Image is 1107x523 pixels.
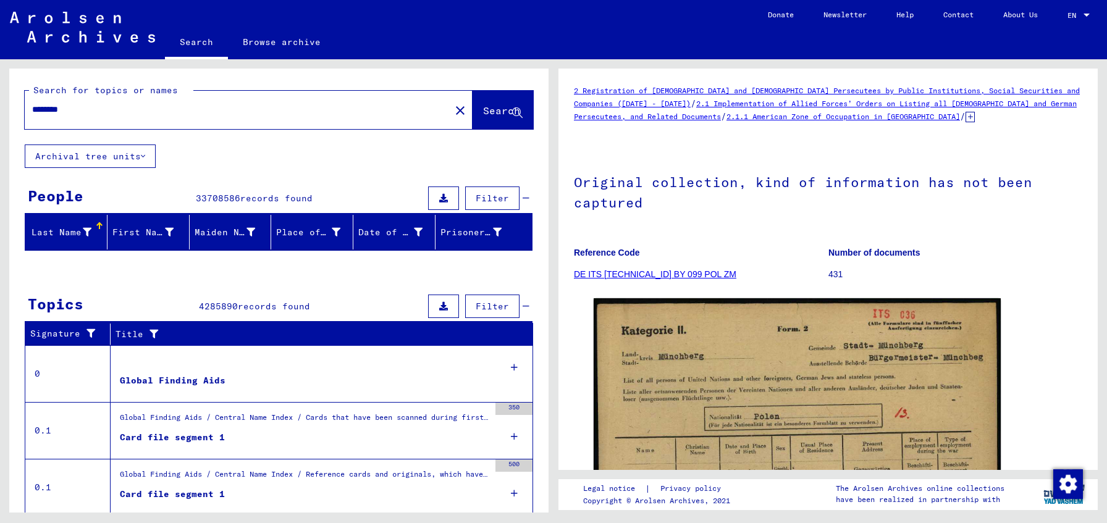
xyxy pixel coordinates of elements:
a: Browse archive [228,27,335,57]
div: Prisoner # [440,222,517,242]
td: 0.1 [25,402,111,459]
span: / [960,111,966,122]
button: Filter [465,295,520,318]
p: The Arolsen Archives online collections [836,483,1004,494]
span: / [691,98,696,109]
div: Place of Birth [276,226,340,239]
mat-label: Search for topics or names [33,85,178,96]
p: 431 [828,268,1082,281]
div: Global Finding Aids / Central Name Index / Reference cards and originals, which have been discove... [120,469,489,486]
a: Privacy policy [650,482,736,495]
span: / [721,111,726,122]
p: have been realized in partnership with [836,494,1004,505]
div: Global Finding Aids / Central Name Index / Cards that have been scanned during first sequential m... [120,412,489,429]
h1: Original collection, kind of information has not been captured [574,154,1082,228]
div: Last Name [30,226,91,239]
span: 4285890 [199,301,238,312]
mat-header-cell: Maiden Name [190,215,272,249]
a: Legal notice [583,482,645,495]
span: records found [240,193,313,204]
mat-header-cell: Place of Birth [271,215,353,249]
span: Filter [476,193,509,204]
mat-icon: close [453,103,468,118]
div: Maiden Name [195,222,271,242]
img: Change consent [1053,469,1083,499]
mat-header-cell: Prisoner # [436,215,532,249]
button: Clear [448,98,473,122]
div: Card file segment 1 [120,488,225,501]
button: Search [473,91,533,129]
button: Archival tree units [25,144,156,168]
a: Search [165,27,228,59]
span: EN [1067,11,1081,20]
td: 0 [25,345,111,402]
span: Filter [476,301,509,312]
div: First Name [112,226,174,239]
img: yv_logo.png [1041,479,1087,509]
span: records found [238,301,310,312]
div: People [28,185,83,207]
div: Topics [28,293,83,315]
mat-header-cell: Date of Birth [353,215,436,249]
div: Card file segment 1 [120,431,225,444]
p: Copyright © Arolsen Archives, 2021 [583,495,736,506]
div: First Name [112,222,189,242]
span: Search [483,104,520,117]
a: 2.1.1 American Zone of Occupation in [GEOGRAPHIC_DATA] [726,112,960,121]
div: Change consent [1053,469,1082,498]
div: 350 [495,403,532,415]
a: DE ITS [TECHNICAL_ID] BY 099 POL ZM [574,269,736,279]
div: 500 [495,459,532,472]
b: Reference Code [574,248,640,257]
div: Date of Birth [358,226,423,239]
div: Date of Birth [358,222,438,242]
div: Maiden Name [195,226,256,239]
div: Global Finding Aids [120,374,225,387]
div: Title [116,324,521,344]
mat-header-cell: First Name [107,215,190,249]
a: 2 Registration of [DEMOGRAPHIC_DATA] and [DEMOGRAPHIC_DATA] Persecutees by Public Institutions, S... [574,86,1080,108]
a: 2.1 Implementation of Allied Forces’ Orders on Listing all [DEMOGRAPHIC_DATA] and German Persecut... [574,99,1077,121]
div: Signature [30,324,113,344]
div: Prisoner # [440,226,502,239]
td: 0.1 [25,459,111,516]
div: Title [116,328,508,341]
b: Number of documents [828,248,920,257]
img: Arolsen_neg.svg [10,12,155,43]
mat-header-cell: Last Name [25,215,107,249]
span: 33708586 [196,193,240,204]
div: Place of Birth [276,222,356,242]
div: | [583,482,736,495]
div: Signature [30,327,101,340]
div: Last Name [30,222,107,242]
button: Filter [465,186,520,210]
